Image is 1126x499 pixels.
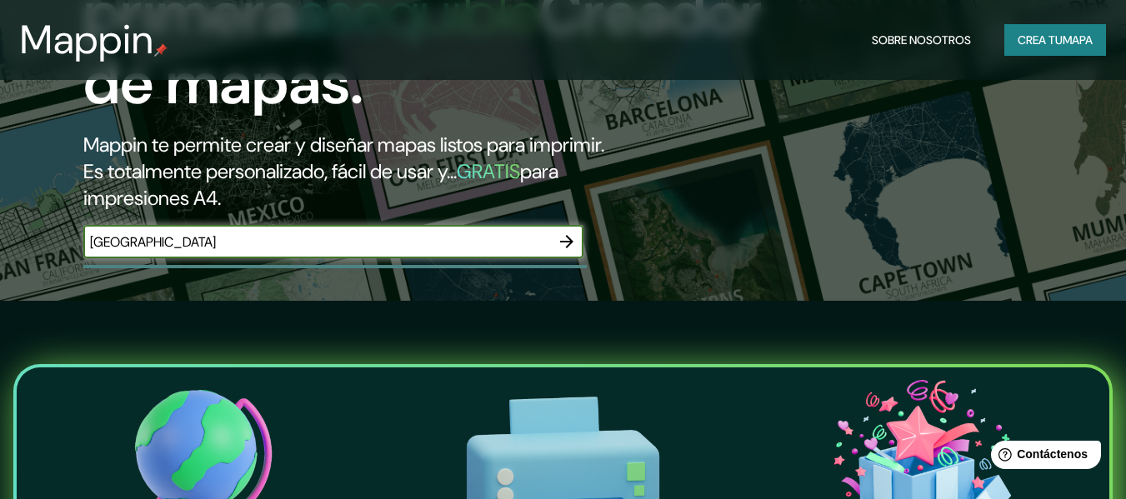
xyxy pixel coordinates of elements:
button: Crea tumapa [1004,24,1106,56]
iframe: Lanzador de widgets de ayuda [978,434,1108,481]
font: Mappin [20,13,154,66]
font: Crea tu [1018,32,1063,47]
input: Elige tu lugar favorito [83,232,550,252]
font: Sobre nosotros [872,32,971,47]
font: GRATIS [457,158,520,184]
font: mapa [1063,32,1093,47]
font: Mappin te permite crear y diseñar mapas listos para imprimir. [83,132,604,157]
img: pin de mapeo [154,43,168,57]
button: Sobre nosotros [865,24,978,56]
font: para impresiones A4. [83,158,558,211]
font: Es totalmente personalizado, fácil de usar y... [83,158,457,184]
